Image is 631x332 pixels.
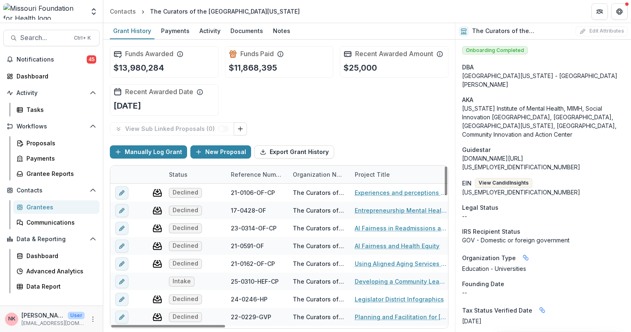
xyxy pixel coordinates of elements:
[164,166,226,183] div: Status
[355,295,444,304] a: Legislator District Infographics
[462,227,520,236] span: IRS Recipient Status
[536,304,549,317] button: Linked binding
[173,313,198,320] span: Declined
[26,267,93,275] div: Advanced Analytics
[462,203,498,212] span: Legal Status
[173,225,198,232] span: Declined
[125,50,173,58] h2: Funds Awarded
[26,251,93,260] div: Dashboard
[3,120,100,133] button: Open Workflows
[17,72,93,81] div: Dashboard
[293,313,345,321] div: The Curators of the [GEOGRAPHIC_DATA][US_STATE]
[107,5,303,17] nav: breadcrumb
[355,313,448,321] a: Planning and Facilitation for [US_STATE] Firearm Violence Prevention Convenings
[293,277,345,286] div: The Curators of the [GEOGRAPHIC_DATA][US_STATE]
[611,3,628,20] button: Get Help
[3,3,85,20] img: Missouri Foundation for Health logo
[3,53,100,66] button: Notifications45
[288,170,350,179] div: Organization Name
[13,249,100,263] a: Dashboard
[344,62,377,74] p: $25,000
[462,264,624,273] p: Education - Universities
[231,224,277,232] div: 23-0314-OF-CP
[293,242,345,250] div: The Curators of the [GEOGRAPHIC_DATA][US_STATE]
[350,170,395,179] div: Project Title
[3,69,100,83] a: Dashboard
[3,232,100,246] button: Open Data & Reporting
[115,293,128,306] button: edit
[114,62,164,74] p: $13,980,284
[125,126,218,133] p: View Sub Linked Proposals ( 0 )
[293,188,345,197] div: The Curators of the [GEOGRAPHIC_DATA][US_STATE]
[350,166,453,183] div: Project Title
[293,259,345,268] div: The Curators of the [GEOGRAPHIC_DATA][US_STATE]
[13,200,100,214] a: Grantees
[13,167,100,180] a: Grantee Reports
[462,280,504,288] span: Founding Date
[462,46,528,55] span: Onboarding Completed
[355,206,448,215] a: Entrepreneurship Mental Health Program
[150,7,300,16] div: The Curators of the [GEOGRAPHIC_DATA][US_STATE]
[26,282,93,291] div: Data Report
[26,218,93,227] div: Communications
[293,206,345,215] div: The Curators of the [GEOGRAPHIC_DATA][US_STATE]
[173,207,198,214] span: Declined
[115,222,128,235] button: edit
[115,311,128,324] button: edit
[13,216,100,229] a: Communications
[288,166,350,183] div: Organization Name
[196,23,224,39] a: Activity
[115,204,128,217] button: edit
[115,240,128,253] button: edit
[231,277,279,286] div: 25-0310-HEF-CP
[125,88,193,96] h2: Recent Awarded Date
[270,23,294,39] a: Notes
[240,50,274,58] h2: Funds Paid
[472,28,572,35] h2: The Curators of the [GEOGRAPHIC_DATA][US_STATE]
[355,224,448,232] a: AI Fairness in Readmissions and Health Equity
[17,123,86,130] span: Workflows
[270,25,294,37] div: Notes
[462,288,624,297] div: --
[88,314,98,324] button: More
[13,152,100,165] a: Payments
[13,280,100,293] a: Data Report
[293,224,345,232] div: The Curators of the [GEOGRAPHIC_DATA][US_STATE]
[591,3,608,20] button: Partners
[462,104,624,139] p: [US_STATE] Institute of Mental Health, MIMH, Social Innovation [GEOGRAPHIC_DATA], [GEOGRAPHIC_DAT...
[462,179,472,187] p: EIN
[462,71,624,89] div: [GEOGRAPHIC_DATA][US_STATE] - [GEOGRAPHIC_DATA][PERSON_NAME]
[462,317,624,325] p: [DATE]
[26,203,93,211] div: Grantees
[462,154,624,171] div: [DOMAIN_NAME][URL][US_EMPLOYER_IDENTIFICATION_NUMBER]
[173,278,191,285] span: Intake
[231,188,275,197] div: 21-0106-OF-CP
[173,189,198,196] span: Declined
[115,275,128,288] button: edit
[110,145,187,159] button: Manually Log Grant
[3,86,100,100] button: Open Activity
[3,184,100,197] button: Open Contacts
[462,95,473,104] span: AKA
[355,259,448,268] a: Using Aligned Aging Services Data for Health Equity Across [US_STATE]
[17,187,86,194] span: Contacts
[576,26,628,36] button: Edit Attributes
[164,170,192,179] div: Status
[13,264,100,278] a: Advanced Analytics
[227,25,266,37] div: Documents
[158,23,193,39] a: Payments
[231,295,268,304] div: 24-0246-HP
[21,311,64,320] p: [PERSON_NAME]
[26,105,93,114] div: Tasks
[158,25,193,37] div: Payments
[88,3,100,20] button: Open entity switcher
[87,55,96,64] span: 45
[355,277,448,286] a: Developing a Community Leadership Collaborative for [US_STATE]
[17,56,87,63] span: Notifications
[17,236,86,243] span: Data & Reporting
[462,306,532,315] span: Tax Status Verified Date
[20,34,69,42] span: Search...
[234,122,247,135] button: Link Grants
[110,23,154,39] a: Grant History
